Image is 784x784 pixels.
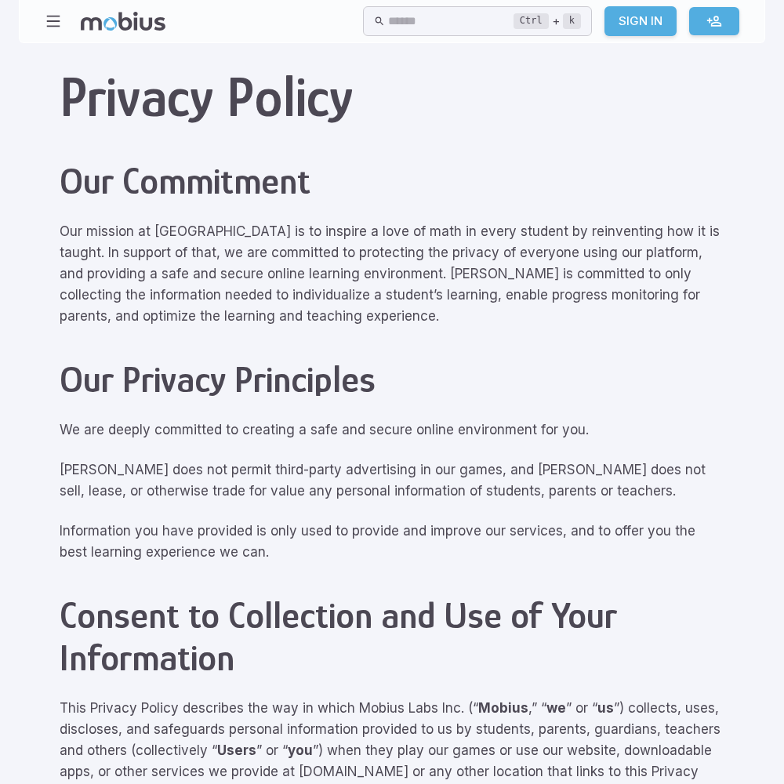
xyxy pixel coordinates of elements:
[546,700,566,716] strong: we
[60,358,724,401] h2: Our Privacy Principles
[60,521,724,563] p: Information you have provided is only used to provide and improve our services, and to offer you ...
[60,65,724,129] h1: Privacy Policy
[514,12,581,31] div: +
[597,700,614,716] strong: us
[60,459,724,502] p: [PERSON_NAME] does not permit third-party advertising in our games, and [PERSON_NAME] does not se...
[288,742,313,758] strong: you
[60,160,724,202] h2: Our Commitment
[563,13,581,29] kbd: k
[217,742,256,758] strong: Users
[514,13,549,29] kbd: Ctrl
[604,6,677,36] a: Sign In
[60,221,724,327] p: Our mission at [GEOGRAPHIC_DATA] is to inspire a love of math in every student by reinventing how...
[60,594,724,679] h2: Consent to Collection and Use of Your Information
[60,419,724,441] p: We are deeply committed to creating a safe and secure online environment for you.
[478,700,528,716] strong: Mobius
